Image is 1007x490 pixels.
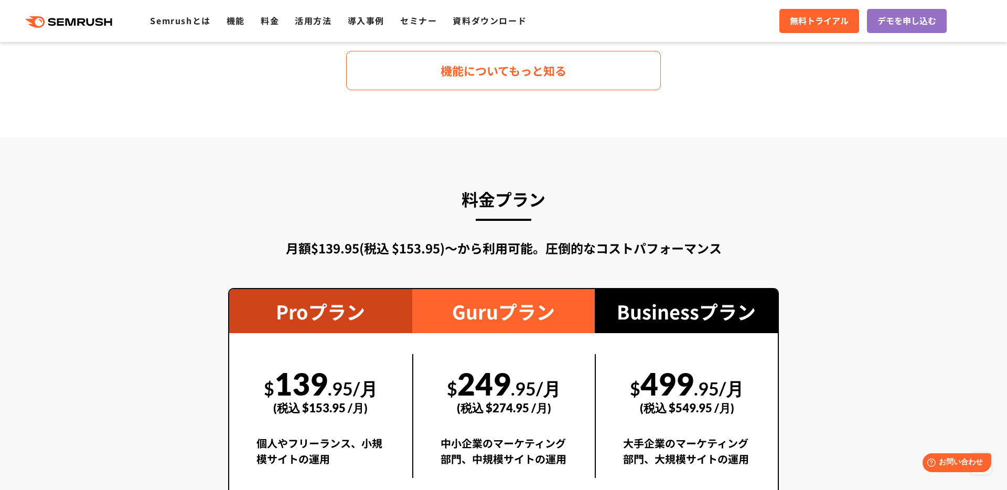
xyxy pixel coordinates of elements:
[441,61,566,80] span: 機能についてもっと知る
[595,289,778,333] div: Businessプラン
[867,9,947,33] a: デモを申し込む
[779,9,859,33] a: 無料トライアル
[256,354,385,427] div: 139
[623,435,751,478] div: 大手企業のマーケティング部門、大規模サイトの運用
[227,14,245,27] a: 機能
[453,14,527,27] a: 資料ダウンロード
[441,354,568,427] div: 249
[346,51,661,90] a: 機能についてもっと知る
[228,185,779,213] h3: 料金プラン
[348,14,384,27] a: 導入事例
[877,14,936,28] span: デモを申し込む
[447,378,457,399] span: $
[400,14,437,27] a: セミナー
[441,389,568,427] div: (税込 $274.95 /月)
[790,14,849,28] span: 無料トライアル
[623,389,751,427] div: (税込 $549.95 /月)
[264,378,274,399] span: $
[511,378,561,399] span: .95/月
[256,389,385,427] div: (税込 $153.95 /月)
[256,435,385,478] div: 個人やフリーランス、小規模サイトの運用
[623,354,751,427] div: 499
[229,289,412,333] div: Proプラン
[694,378,744,399] span: .95/月
[150,14,210,27] a: Semrushとは
[295,14,331,27] a: 活用方法
[328,378,378,399] span: .95/月
[412,289,595,333] div: Guruプラン
[630,378,640,399] span: $
[228,239,779,258] div: 月額$139.95(税込 $153.95)〜から利用可能。圧倒的なコストパフォーマンス
[441,435,568,478] div: 中小企業のマーケティング部門、中規模サイトの運用
[261,14,279,27] a: 料金
[914,449,995,478] iframe: Help widget launcher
